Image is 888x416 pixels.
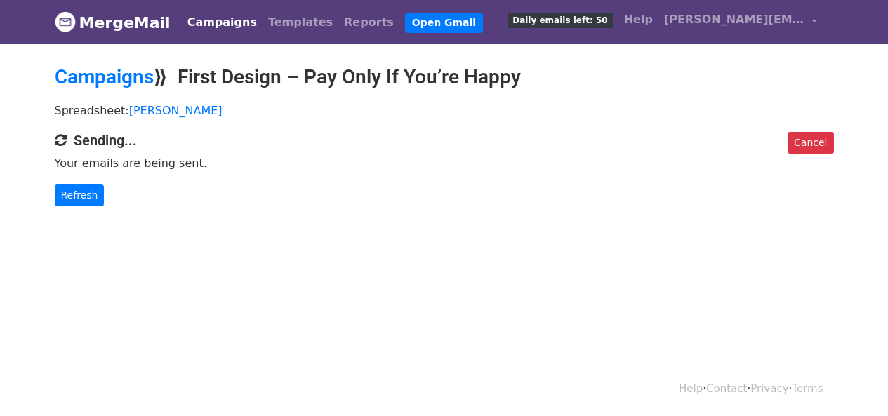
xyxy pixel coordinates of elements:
a: Campaigns [182,8,263,36]
h2: ⟫ First Design – Pay Only If You’re Happy [55,65,834,89]
a: Daily emails left: 50 [502,6,618,34]
a: Campaigns [55,65,154,88]
img: MergeMail logo [55,11,76,32]
p: Your emails are being sent. [55,156,834,170]
a: Templates [263,8,338,36]
a: Help [679,382,703,395]
a: Terms [792,382,823,395]
span: Daily emails left: 50 [508,13,612,28]
a: [PERSON_NAME][EMAIL_ADDRESS][DOMAIN_NAME] [658,6,823,39]
a: MergeMail [55,8,171,37]
a: Privacy [750,382,788,395]
h4: Sending... [55,132,834,149]
a: Contact [706,382,747,395]
a: Help [618,6,658,34]
a: Reports [338,8,399,36]
a: Cancel [788,132,833,154]
a: Refresh [55,184,105,206]
a: Open Gmail [405,13,483,33]
iframe: Chat Widget [818,349,888,416]
p: Spreadsheet: [55,103,834,118]
span: [PERSON_NAME][EMAIL_ADDRESS][DOMAIN_NAME] [664,11,804,28]
a: [PERSON_NAME] [129,104,223,117]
